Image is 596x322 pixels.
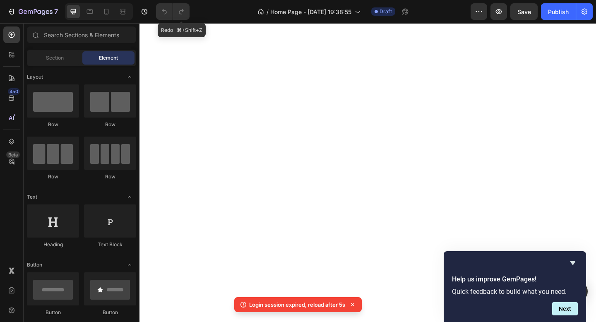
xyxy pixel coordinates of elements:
[27,261,42,269] span: Button
[123,258,136,272] span: Toggle open
[54,7,58,17] p: 7
[27,309,79,316] div: Button
[6,151,20,158] div: Beta
[27,73,43,81] span: Layout
[548,7,569,16] div: Publish
[27,121,79,128] div: Row
[517,8,531,15] span: Save
[27,26,136,43] input: Search Sections & Elements
[452,274,578,284] h2: Help us improve GemPages!
[99,54,118,62] span: Element
[568,258,578,268] button: Hide survey
[84,173,136,180] div: Row
[27,193,37,201] span: Text
[156,3,190,20] div: Undo/Redo
[123,190,136,204] span: Toggle open
[267,7,269,16] span: /
[380,8,392,15] span: Draft
[510,3,538,20] button: Save
[27,241,79,248] div: Heading
[452,288,578,296] p: Quick feedback to build what you need.
[8,88,20,95] div: 450
[84,241,136,248] div: Text Block
[452,258,578,315] div: Help us improve GemPages!
[84,309,136,316] div: Button
[84,121,136,128] div: Row
[139,23,596,322] iframe: Design area
[270,7,351,16] span: Home Page - [DATE] 19:38:55
[27,173,79,180] div: Row
[3,3,62,20] button: 7
[46,54,64,62] span: Section
[552,302,578,315] button: Next question
[249,300,345,309] p: Login session expired, reload after 5s
[541,3,576,20] button: Publish
[123,70,136,84] span: Toggle open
